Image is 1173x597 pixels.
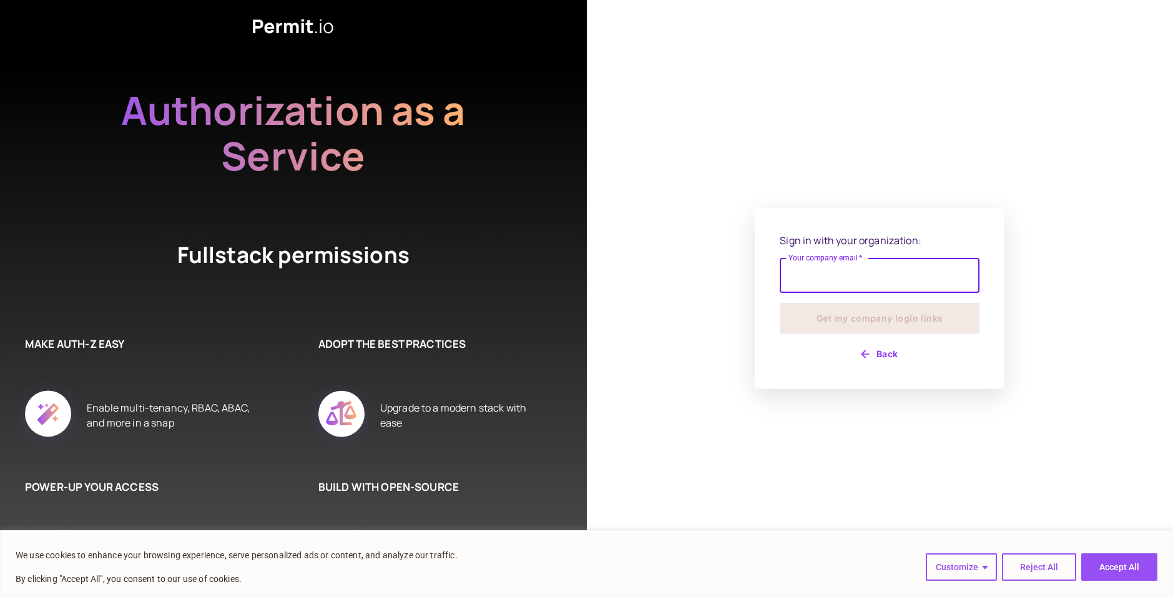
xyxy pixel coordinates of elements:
[1081,553,1157,581] button: Accept All
[780,303,979,334] button: Get my company login links
[780,344,979,364] button: Back
[780,233,979,248] p: Sign in with your organization:
[318,336,549,352] h6: ADOPT THE BEST PRACTICES
[25,336,256,352] h6: MAKE AUTH-Z EASY
[380,520,549,597] div: Work with the confidence of open-source and the developer community
[87,520,256,597] div: Power your app with everything you need for permissions and access-control
[16,571,458,586] p: By clicking "Accept All", you consent to our use of cookies.
[1002,553,1076,581] button: Reject All
[81,87,506,179] h2: Authorization as a Service
[25,479,256,495] h6: POWER-UP YOUR ACCESS
[131,240,456,286] h4: Fullstack permissions
[926,553,997,581] button: Customize
[380,377,549,454] div: Upgrade to a modern stack with ease
[16,548,458,563] p: We use cookies to enhance your browsing experience, serve personalized ads or content, and analyz...
[318,479,549,495] h6: BUILD WITH OPEN-SOURCE
[87,377,256,454] div: Enable multi-tenancy, RBAC, ABAC, and more in a snap
[788,252,863,263] label: Your company email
